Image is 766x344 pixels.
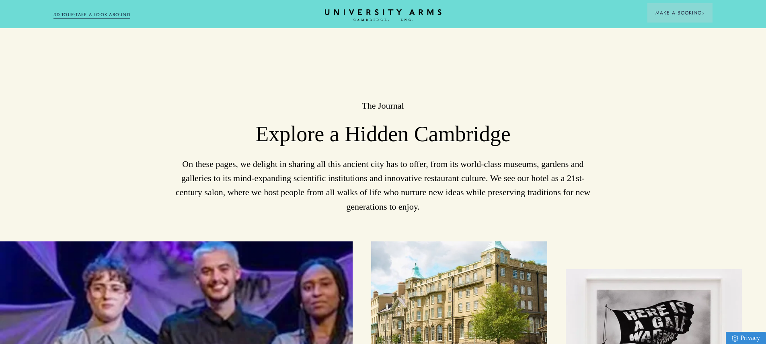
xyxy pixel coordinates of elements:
[115,100,651,112] h2: The Journal
[115,157,651,214] p: On these pages, we delight in sharing all this ancient city has to offer, from its world-class mu...
[726,332,766,344] a: Privacy
[115,121,651,148] h3: Explore a Hidden Cambridge
[655,9,704,16] span: Make a Booking
[53,11,130,19] a: 3D TOUR:TAKE A LOOK AROUND
[702,12,704,14] img: Arrow icon
[732,335,738,342] img: Privacy
[647,3,713,23] button: Make a BookingArrow icon
[325,9,442,22] a: Home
